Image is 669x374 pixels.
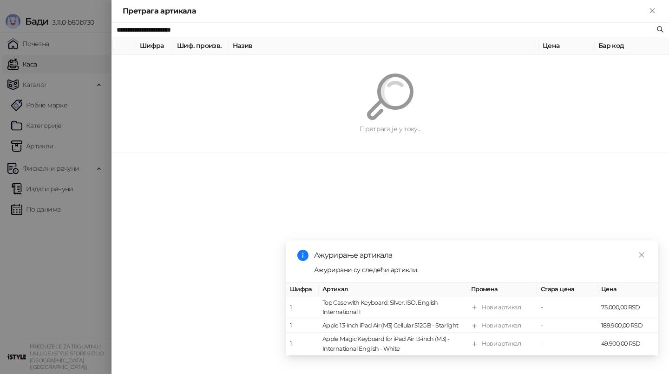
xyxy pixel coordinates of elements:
[482,303,521,313] div: Нови артикал
[319,333,467,356] td: Apple Magic Keyboard for iPad Air 13-inch (M3) - International English - White
[134,124,647,134] div: Претрага је у току...
[537,320,597,333] td: -
[537,296,597,319] td: -
[229,37,539,55] th: Назив
[173,37,229,55] th: Шиф. произв.
[482,321,521,331] div: Нови артикал
[539,37,595,55] th: Цена
[286,283,319,296] th: Шифра
[482,340,521,349] div: Нови артикал
[636,250,647,260] a: Close
[136,37,173,55] th: Шифра
[467,283,537,296] th: Промена
[537,333,597,356] td: -
[314,250,647,261] div: Ажурирање артикала
[319,296,467,319] td: Top Case with Keyboard. Silver. ISO. English International 1
[597,333,658,356] td: 49.900,00 RSD
[286,333,319,356] td: 1
[595,37,669,55] th: Бар код
[647,6,658,17] button: Close
[319,320,467,333] td: Apple 13-inch iPad Air (M3) Cellular 512GB - Starlight
[314,265,647,275] div: Ажурирани су следећи артикли:
[537,283,597,296] th: Стара цена
[319,283,467,296] th: Артикал
[638,252,645,258] span: close
[123,6,647,17] div: Претрага артикала
[297,250,308,261] span: info-circle
[286,296,319,319] td: 1
[597,320,658,333] td: 189.900,00 RSD
[597,296,658,319] td: 75.000,00 RSD
[286,320,319,333] td: 1
[597,283,658,296] th: Цена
